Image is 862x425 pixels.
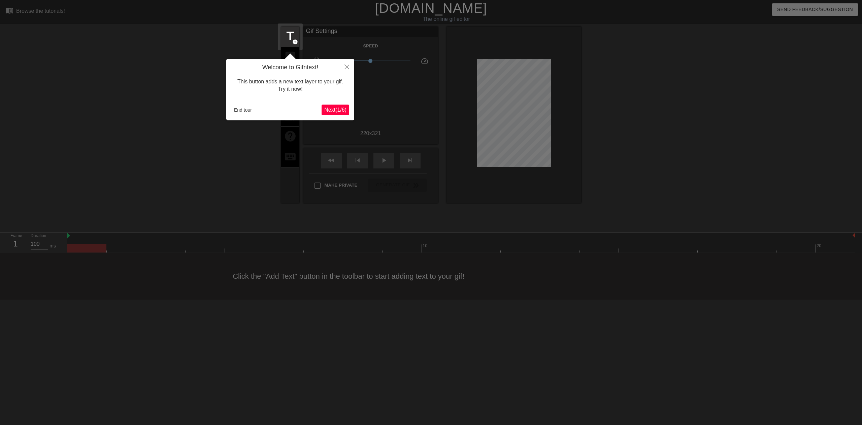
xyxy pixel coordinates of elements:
[231,71,349,100] div: This button adds a new text layer to your gif. Try it now!
[339,59,354,74] button: Close
[324,107,346,113] span: Next ( 1 / 6 )
[231,64,349,71] h4: Welcome to Gifntext!
[322,105,349,115] button: Next
[231,105,255,115] button: End tour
